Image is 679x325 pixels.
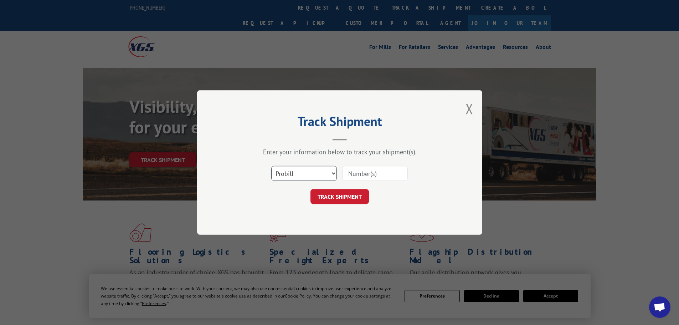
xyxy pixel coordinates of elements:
[310,189,369,204] button: TRACK SHIPMENT
[649,296,670,318] div: Open chat
[465,99,473,118] button: Close modal
[233,148,447,156] div: Enter your information below to track your shipment(s).
[342,166,408,181] input: Number(s)
[233,116,447,130] h2: Track Shipment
